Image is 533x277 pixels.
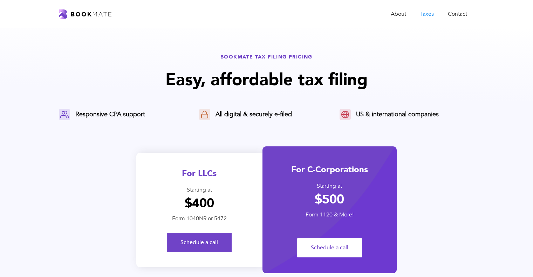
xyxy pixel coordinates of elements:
a: Schedule a call [297,238,362,257]
div: For LLCs [136,168,262,179]
h1: $500 [262,192,397,207]
h1: $400 [136,196,262,211]
div: BOOKMATE TAX FILING PRICING [59,54,474,60]
div: US & international companies [356,110,439,119]
div: For C-Corporations [262,164,397,175]
div: Form 1120 & More! [262,211,397,219]
div: Responsive CPA support [75,110,145,119]
div: Starting at [262,182,397,190]
a: Schedule a call [167,233,232,252]
a: About [384,7,413,21]
div: All digital & securely e-filed [216,110,292,119]
div: Starting at [136,186,262,194]
h1: Easy, affordable tax filing [59,69,474,91]
div: Form 1040NR or 5472 [136,215,262,222]
a: Contact [441,7,474,21]
a: Taxes [413,7,441,21]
